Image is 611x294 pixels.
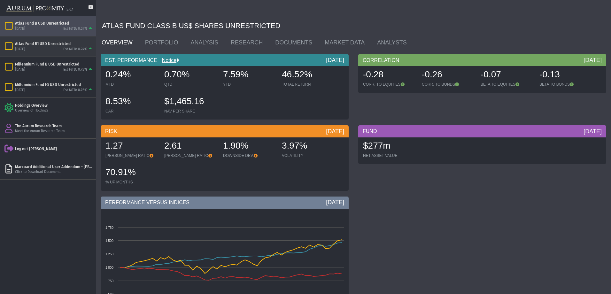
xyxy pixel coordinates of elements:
span: -0.28 [363,69,383,79]
div: Meet the Aurum Research Team [15,129,93,134]
div: [PERSON_NAME] RATIO [105,153,158,158]
div: $277m [363,140,415,153]
div: EST. PERFORMANCE [101,54,349,66]
div: Est MTD: 0.24% [63,27,87,31]
div: Est MTD: 0.76% [63,88,87,93]
span: 0.70% [164,69,189,79]
div: -0.07 [481,68,533,82]
div: [DATE] [326,56,344,64]
div: PERFORMANCE VERSUS INDICES [101,197,349,209]
div: BETA TO EQUITIES [481,82,533,87]
div: 46.52% [282,68,334,82]
div: [DATE] [584,128,602,135]
div: [PERSON_NAME] RATIO [164,153,217,158]
a: DOCUMENTS [270,36,320,49]
div: DOWNSIDE DEV. [223,153,275,158]
span: 0.24% [105,69,131,79]
div: Atlas Fund B1 USD Unrestricted [15,41,93,46]
div: VOLATILITY [282,153,334,158]
div: ATLAS FUND CLASS B US$ SHARES UNRESTRICTED [102,16,606,36]
img: Aurum-Proximity%20white.svg [6,2,64,16]
a: Notice [157,58,176,63]
div: Log out [PERSON_NAME] [15,146,93,151]
div: 70.91% [105,166,158,180]
div: CORR. TO EQUITIES [363,82,415,87]
div: QTD [164,82,217,87]
div: 5.0.1 [66,7,73,12]
div: BETA TO BONDS [539,82,592,87]
div: 7.59% [223,68,275,82]
div: 2.61 [164,140,217,153]
div: 8.53% [105,95,158,109]
div: Notice [157,57,179,64]
a: PORTFOLIO [140,36,186,49]
div: [DATE] [15,88,25,93]
div: $1,465.16 [164,95,217,109]
div: TOTAL RETURN [282,82,334,87]
div: Millennium Fund IG USD Unrestricted [15,82,93,87]
div: [DATE] [15,27,25,31]
div: Click to Download Document. [15,170,93,174]
text: 1 750 [105,226,113,229]
a: MARKET DATA [320,36,372,49]
div: YTD [223,82,275,87]
div: The Aurum Research Team [15,123,93,128]
div: 3.97% [282,140,334,153]
div: -0.13 [539,68,592,82]
text: 1 250 [105,252,113,256]
div: CAR [105,109,158,114]
div: Holdings Overview [15,103,93,108]
div: Overview of Holdings [15,108,93,113]
div: Atlas Fund B USD Unrestricted [15,21,93,26]
div: NAV PER SHARE [164,109,217,114]
div: CORR. TO BONDS [422,82,474,87]
div: MTD [105,82,158,87]
div: 1.27 [105,140,158,153]
text: 750 [108,279,113,283]
div: 1.90% [223,140,275,153]
a: ANALYSTS [372,36,414,49]
div: % UP MONTHS [105,180,158,185]
text: 1 500 [105,239,113,243]
div: [DATE] [326,128,344,135]
div: Est MTD: 0.75% [63,67,87,72]
div: FUND [358,125,606,137]
div: Marcuard Additional User Addendum - [PERSON_NAME] - Signed.pdf [15,164,93,169]
div: RISK [101,125,349,137]
div: NET ASSET VALUE [363,153,415,158]
div: [DATE] [15,47,25,52]
a: RESEARCH [226,36,270,49]
a: ANALYSIS [186,36,226,49]
div: [DATE] [15,67,25,72]
div: [DATE] [584,56,602,64]
text: 1 000 [105,266,113,269]
div: Est MTD: 0.24% [63,47,87,52]
div: Millennium Fund B USD Unrestricted [15,62,93,67]
a: OVERVIEW [97,36,140,49]
div: [DATE] [326,198,344,206]
div: CORRELATION [358,54,606,66]
div: -0.26 [422,68,474,82]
